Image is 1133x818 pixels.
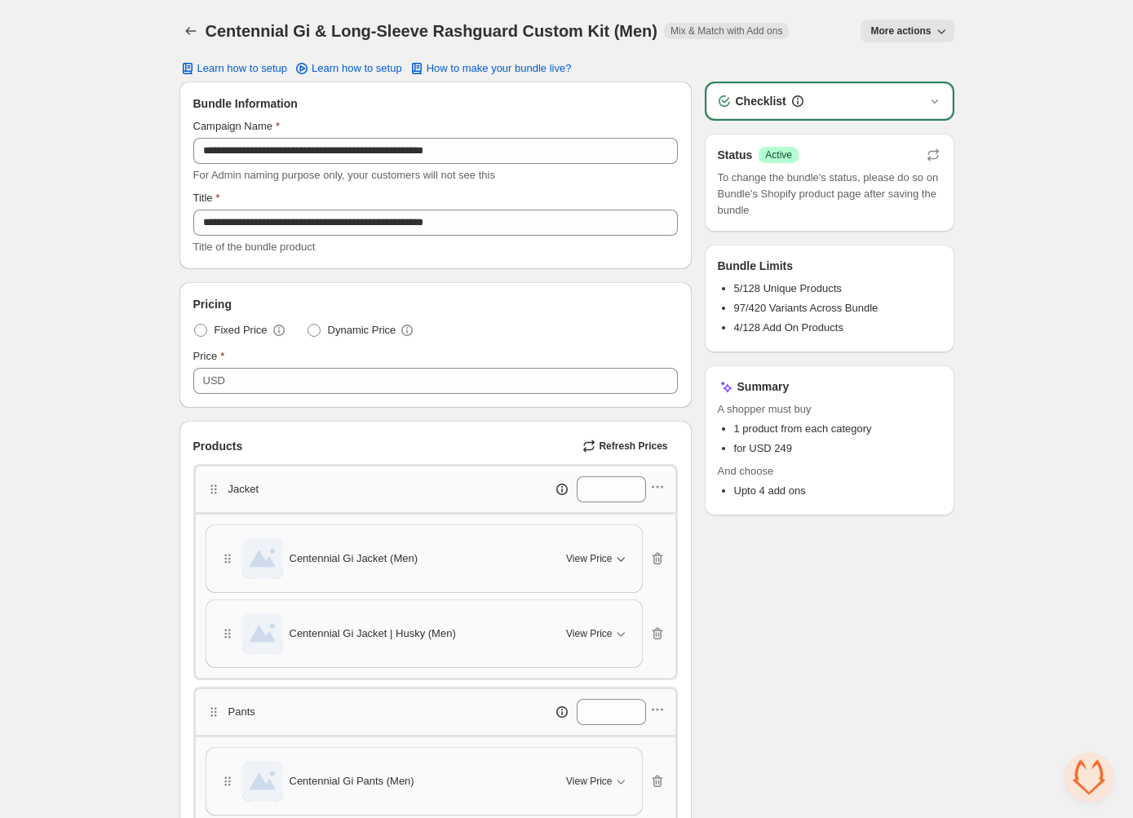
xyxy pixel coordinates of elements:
[599,440,667,453] span: Refresh Prices
[576,435,677,458] button: Refresh Prices
[290,550,418,567] span: Centennial Gi Jacket (Men)
[193,95,298,112] span: Bundle Information
[737,378,790,395] h3: Summary
[228,481,259,497] p: Jacket
[399,57,582,80] button: How to make your bundle live?
[197,62,288,75] span: Learn how to setup
[718,401,941,418] span: A shopper must buy
[671,24,782,38] span: Mix & Match with Add ons
[242,613,283,654] img: Centennial Gi Jacket | Husky (Men)
[736,93,786,109] h3: Checklist
[556,768,638,794] button: View Price
[203,373,225,389] div: USD
[734,321,843,334] span: 4/128 Add On Products
[718,147,753,163] h3: Status
[228,704,255,720] p: Pants
[861,20,954,42] button: More actions
[242,538,283,579] img: Centennial Gi Jacket (Men)
[734,302,879,314] span: 97/420 Variants Across Bundle
[193,348,225,365] label: Price
[290,626,456,642] span: Centennial Gi Jacket | Husky (Men)
[193,118,281,135] label: Campaign Name
[718,463,941,480] span: And choose
[1064,753,1113,802] a: Open chat
[179,20,202,42] button: Back
[870,24,931,38] span: More actions
[193,190,220,206] label: Title
[718,170,941,219] span: To change the bundle's status, please do so on Bundle's Shopify product page after saving the bundle
[427,62,572,75] span: How to make your bundle live?
[566,552,612,565] span: View Price
[193,296,232,312] span: Pricing
[556,546,638,572] button: View Price
[206,21,658,41] h1: Centennial Gi & Long-Sleeve Rashguard Custom Kit (Men)
[734,440,941,457] li: for USD 249
[328,322,396,338] span: Dynamic Price
[556,621,638,647] button: View Price
[312,62,402,75] span: Learn how to setup
[734,483,941,499] li: Upto 4 add ons
[170,57,298,80] button: Learn how to setup
[765,148,792,161] span: Active
[734,421,941,437] li: 1 product from each category
[193,241,316,253] span: Title of the bundle product
[193,438,243,454] span: Products
[215,322,268,338] span: Fixed Price
[718,258,794,274] h3: Bundle Limits
[566,627,612,640] span: View Price
[290,773,414,789] span: Centennial Gi Pants (Men)
[242,761,283,802] img: Centennial Gi Pants (Men)
[193,169,495,181] span: For Admin naming purpose only, your customers will not see this
[566,775,612,788] span: View Price
[734,282,842,294] span: 5/128 Unique Products
[284,57,412,80] a: Learn how to setup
